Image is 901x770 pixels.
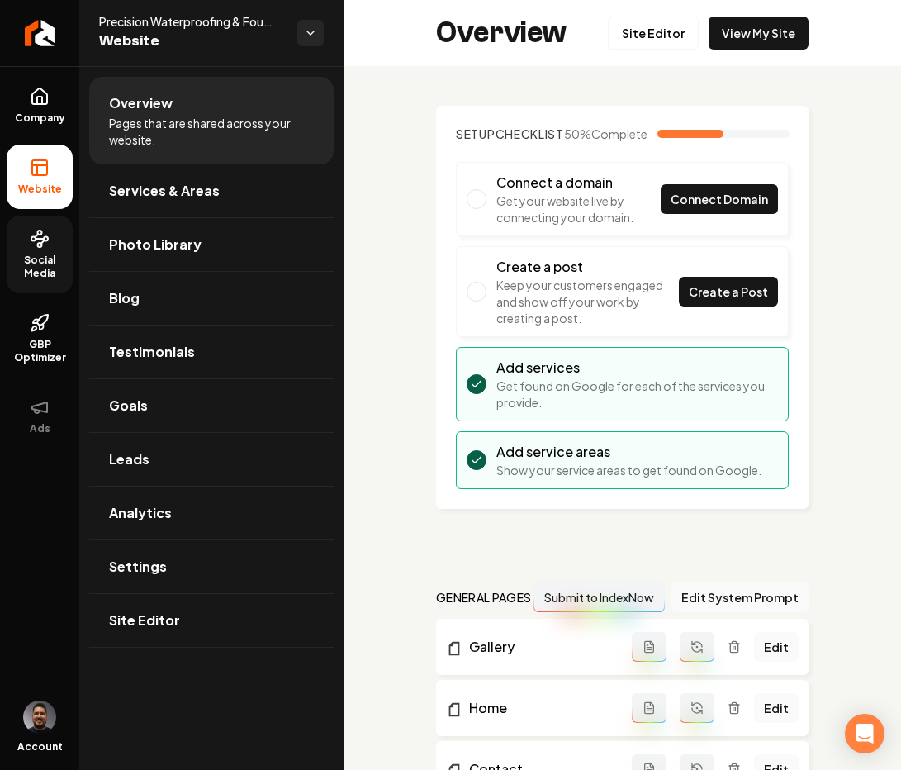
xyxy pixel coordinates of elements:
[23,701,56,734] button: Open user button
[109,503,172,523] span: Analytics
[109,396,148,416] span: Goals
[845,714,884,753] div: Open Intercom Messenger
[109,342,195,362] span: Testimonials
[23,422,57,435] span: Ads
[591,126,647,141] span: Complete
[99,13,284,30] span: Precision Waterproofing & Foundation Repair
[754,632,799,662] a: Edit
[7,384,73,449] button: Ads
[109,181,220,201] span: Services & Areas
[496,358,778,378] h3: Add services
[89,540,334,593] a: Settings
[17,740,63,753] span: Account
[89,326,334,378] a: Testimonials
[689,283,768,301] span: Create a Post
[7,216,73,293] a: Social Media
[446,637,632,657] a: Gallery
[671,582,809,612] button: Edit System Prompt
[632,632,666,662] button: Add admin page prompt
[89,218,334,271] a: Photo Library
[456,126,564,142] h2: Checklist
[109,449,149,469] span: Leads
[109,557,167,577] span: Settings
[496,277,679,326] p: Keep your customers engaged and show off your work by creating a post.
[109,235,202,254] span: Photo Library
[496,442,761,462] h3: Add service areas
[89,379,334,432] a: Goals
[496,173,661,192] h3: Connect a domain
[7,300,73,378] a: GBP Optimizer
[564,126,647,142] span: 50 %
[496,462,761,478] p: Show your service areas to get found on Google.
[679,277,778,307] a: Create a Post
[608,17,699,50] a: Site Editor
[109,611,180,630] span: Site Editor
[109,288,140,308] span: Blog
[632,693,666,723] button: Add admin page prompt
[754,693,799,723] a: Edit
[89,487,334,539] a: Analytics
[89,272,334,325] a: Blog
[671,191,768,208] span: Connect Domain
[7,338,73,364] span: GBP Optimizer
[8,112,72,125] span: Company
[496,192,661,226] p: Get your website live by connecting your domain.
[109,115,314,148] span: Pages that are shared across your website.
[709,17,809,50] a: View My Site
[99,30,284,53] span: Website
[661,184,778,214] a: Connect Domain
[25,20,55,46] img: Rebolt Logo
[446,698,632,718] a: Home
[496,378,778,411] p: Get found on Google for each of the services you provide.
[89,433,334,486] a: Leads
[7,254,73,280] span: Social Media
[7,74,73,138] a: Company
[23,701,56,734] img: Daniel Humberto Ortega Celis
[436,589,532,606] h2: general pages
[436,17,567,50] h2: Overview
[12,183,69,196] span: Website
[533,582,665,612] button: Submit to IndexNow
[109,93,173,113] span: Overview
[89,164,334,217] a: Services & Areas
[496,257,679,277] h3: Create a post
[89,594,334,647] a: Site Editor
[456,126,496,141] span: Setup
